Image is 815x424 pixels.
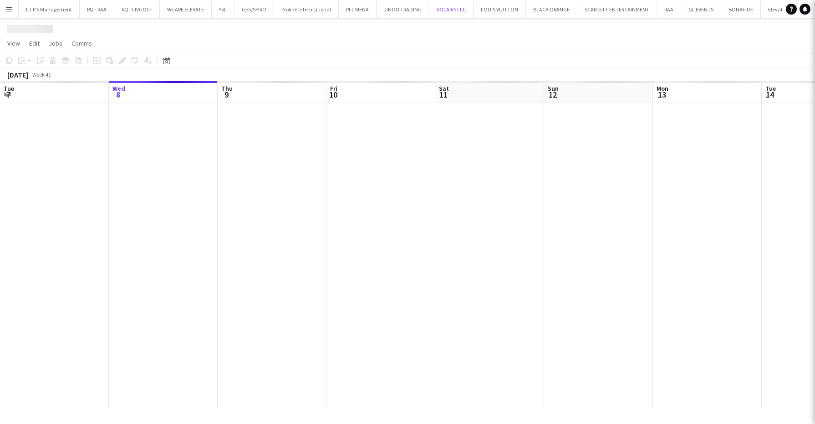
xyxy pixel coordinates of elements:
[330,84,337,93] span: Fri
[29,39,40,47] span: Edit
[111,89,125,100] span: 8
[657,84,668,93] span: Mon
[30,71,53,78] span: Week 41
[49,39,62,47] span: Jobs
[2,89,14,100] span: 7
[19,0,80,18] button: L.I.P.S Management
[71,39,92,47] span: Comms
[546,89,559,100] span: 12
[7,39,20,47] span: View
[80,0,114,18] button: RQ - RAA
[114,0,160,18] button: RQ - LIVGOLF
[220,89,233,100] span: 9
[526,0,577,18] button: BLACK ORANGE
[438,89,449,100] span: 11
[577,0,657,18] button: SCARLETT ENTERTAINMENT
[7,70,28,79] div: [DATE]
[721,0,761,18] button: BONAFIDE
[221,84,233,93] span: Thu
[657,0,681,18] button: RAA
[4,37,24,49] a: View
[764,89,776,100] span: 14
[429,0,474,18] button: VOLARIS LLC
[234,0,274,18] button: GES/SPIRO
[339,0,377,18] button: PFL MENA
[474,0,526,18] button: LOUIS VUITTON
[681,0,721,18] button: GL EVENTS
[112,84,125,93] span: Wed
[377,0,429,18] button: JINOU TRADING
[4,84,14,93] span: Tue
[212,0,234,18] button: YSL
[439,84,449,93] span: Sat
[655,89,668,100] span: 13
[25,37,43,49] a: Edit
[68,37,96,49] a: Comms
[765,84,776,93] span: Tue
[329,89,337,100] span: 10
[160,0,212,18] button: WE ARE ELEVATE
[274,0,339,18] button: Proline Interntational
[45,37,66,49] a: Jobs
[548,84,559,93] span: Sun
